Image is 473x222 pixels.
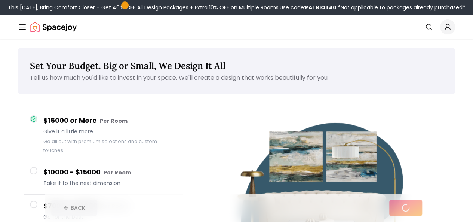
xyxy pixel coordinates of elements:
span: Take it to the next dimension [43,179,177,187]
small: Go all out with premium selections and custom touches [43,138,157,153]
small: Per Room [100,117,128,125]
img: Spacejoy Logo [30,19,77,34]
h4: $15000 or More [43,115,177,126]
span: Set Your Budget. Big or Small, We Design It All [30,60,225,72]
span: *Not applicable to packages already purchased* [337,4,465,11]
button: $15000 or More Per RoomGive it a little moreGo all out with premium selections and custom touches [24,109,183,161]
h4: $7000 - $10000 [43,201,177,212]
small: Per Room [104,169,131,176]
h4: $10000 - $15000 [43,167,177,178]
div: This [DATE], Bring Comfort Closer – Get 40% OFF All Design Packages + Extra 10% OFF on Multiple R... [8,4,465,11]
button: $10000 - $15000 Per RoomTake it to the next dimension [24,161,183,195]
span: Use code: [280,4,337,11]
span: Give it a little more [43,128,177,135]
a: Spacejoy [30,19,77,34]
span: Go for the best [43,213,177,221]
p: Tell us how much you'd like to invest in your space. We'll create a design that works beautifully... [30,73,443,82]
nav: Global [18,15,455,39]
b: PATRIOT40 [305,4,337,11]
